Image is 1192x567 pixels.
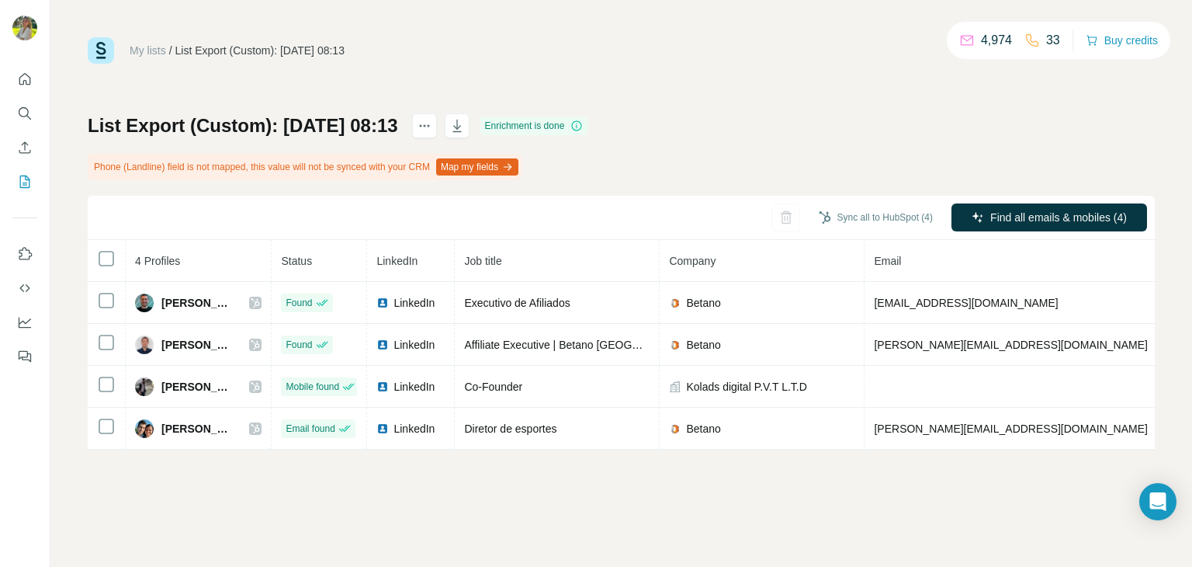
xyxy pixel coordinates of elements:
[130,44,166,57] a: My lists
[1086,30,1158,51] button: Buy credits
[161,421,234,437] span: [PERSON_NAME]
[686,421,720,437] span: Betano
[12,308,37,336] button: Dashboard
[376,381,389,393] img: LinkedIn logo
[1046,31,1060,50] p: 33
[135,294,154,312] img: Avatar
[12,274,37,302] button: Use Surfe API
[169,43,172,58] li: /
[88,113,398,138] h1: List Export (Custom): [DATE] 08:13
[135,336,154,354] img: Avatar
[175,43,345,58] div: List Export (Custom): [DATE] 08:13
[686,295,720,311] span: Betano
[669,423,681,435] img: company-logo
[669,297,681,309] img: company-logo
[874,297,1058,309] span: [EMAIL_ADDRESS][DOMAIN_NAME]
[376,423,389,435] img: LinkedIn logo
[464,297,570,309] span: Executivo de Afiliados
[286,422,334,436] span: Email found
[874,255,901,267] span: Email
[88,154,521,180] div: Phone (Landline) field is not mapped, this value will not be synced with your CRM
[161,295,234,311] span: [PERSON_NAME]
[464,423,556,435] span: Diretor de esportes
[12,65,37,93] button: Quick start
[393,295,435,311] span: LinkedIn
[161,337,234,353] span: [PERSON_NAME]
[286,338,312,352] span: Found
[376,297,389,309] img: LinkedIn logo
[12,99,37,127] button: Search
[412,113,437,138] button: actions
[480,117,588,135] div: Enrichment is done
[135,255,180,267] span: 4 Profiles
[281,255,312,267] span: Status
[135,419,154,438] img: Avatar
[874,339,1147,351] span: [PERSON_NAME][EMAIL_ADDRESS][DOMAIN_NAME]
[286,296,312,310] span: Found
[1139,483,1176,520] div: Open Intercom Messenger
[393,421,435,437] span: LinkedIn
[393,379,435,395] span: LinkedIn
[12,343,37,370] button: Feedback
[669,255,716,267] span: Company
[464,339,709,351] span: Affiliate Executive | Betano [GEOGRAPHIC_DATA]
[12,134,37,162] button: Enrich CSV
[376,255,418,267] span: LinkedIn
[12,168,37,196] button: My lists
[135,377,154,396] img: Avatar
[686,337,720,353] span: Betano
[808,206,944,229] button: Sync all to HubSpot (4)
[88,37,114,64] img: Surfe Logo
[951,203,1147,231] button: Find all emails & mobiles (4)
[286,380,339,394] span: Mobile found
[376,339,389,351] img: LinkedIn logo
[464,255,501,267] span: Job title
[436,158,518,176] button: Map my fields
[669,339,681,351] img: company-logo
[990,210,1127,225] span: Find all emails & mobiles (4)
[464,381,522,393] span: Co-Founder
[12,16,37,40] img: Avatar
[686,379,806,395] span: Kolads digital P.V.T L.T.D
[981,31,1012,50] p: 4,974
[874,423,1147,435] span: [PERSON_NAME][EMAIL_ADDRESS][DOMAIN_NAME]
[161,379,234,395] span: [PERSON_NAME]
[393,337,435,353] span: LinkedIn
[12,240,37,268] button: Use Surfe on LinkedIn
